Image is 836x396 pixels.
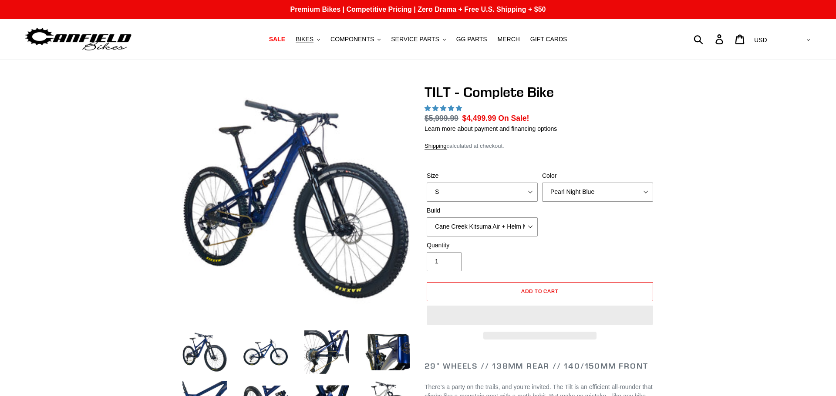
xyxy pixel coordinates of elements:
img: Load image into Gallery viewer, TILT - Complete Bike [364,328,411,376]
span: $4,499.99 [462,114,496,123]
a: MERCH [493,33,524,45]
div: calculated at checkout. [425,142,655,150]
h2: 29" Wheels // 138mm Rear // 140/150mm Front [425,361,655,371]
span: 5.00 stars [425,105,464,112]
img: Canfield Bikes [24,26,133,53]
button: SERVICE PARTS [387,33,450,45]
span: COMPONENTS [330,36,374,43]
span: Add to cart [521,288,559,294]
label: Quantity [427,241,538,250]
span: SALE [269,36,285,43]
label: Build [427,206,538,215]
img: TILT - Complete Bike [182,86,410,313]
h1: TILT - Complete Bike [425,84,655,100]
span: GG PARTS [456,36,487,43]
a: Shipping [425,143,447,150]
s: $5,999.99 [425,114,458,123]
img: Load image into Gallery viewer, TILT - Complete Bike [181,328,229,376]
label: Color [542,171,653,180]
img: Load image into Gallery viewer, TILT - Complete Bike [242,328,290,376]
span: On Sale! [498,113,529,124]
img: Load image into Gallery viewer, TILT - Complete Bike [303,328,351,376]
label: Size [427,171,538,180]
a: GG PARTS [452,33,492,45]
span: SERVICE PARTS [391,36,439,43]
a: SALE [265,33,290,45]
button: COMPONENTS [326,33,385,45]
input: Search [698,30,721,49]
span: MERCH [498,36,520,43]
button: Add to cart [427,282,653,301]
button: BIKES [291,33,324,45]
a: Learn more about payment and financing options [425,125,557,132]
span: BIKES [296,36,313,43]
a: GIFT CARDS [526,33,572,45]
span: GIFT CARDS [530,36,567,43]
